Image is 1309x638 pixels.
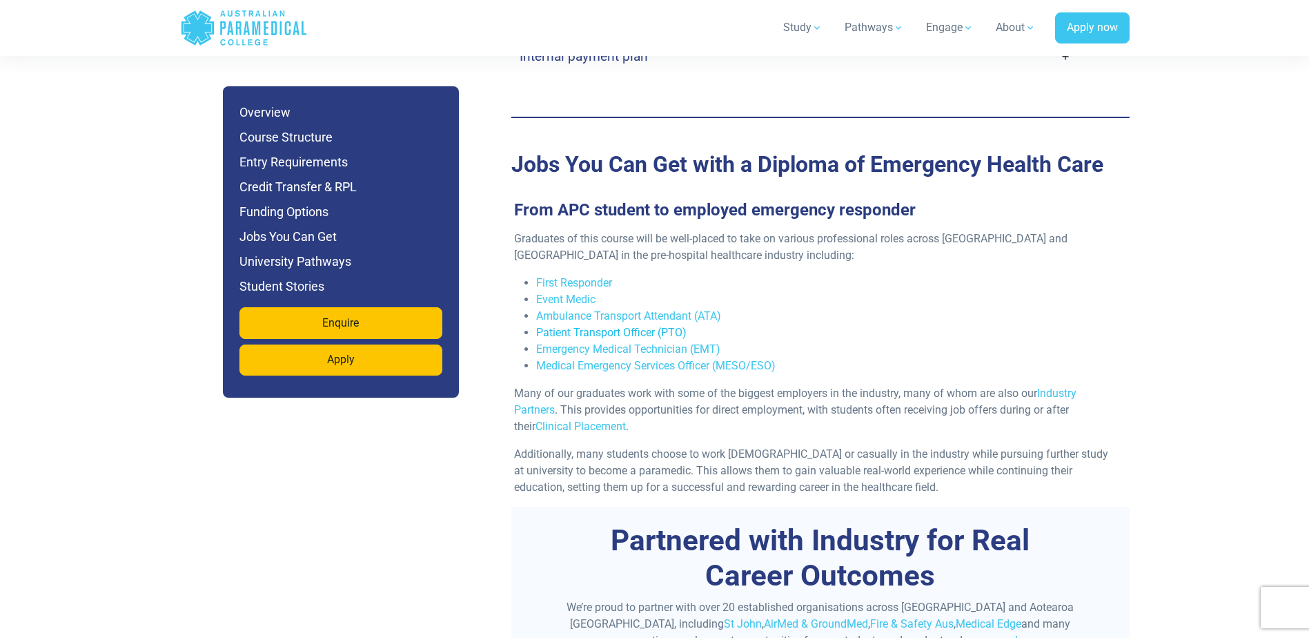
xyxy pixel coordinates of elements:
[536,309,721,322] a: Ambulance Transport Attendant (ATA)
[514,231,1116,264] p: Graduates of this course will be well-placed to take on various professional roles across [GEOGRA...
[511,151,1130,177] h2: Jobs You Can Get
[836,8,912,47] a: Pathways
[764,617,868,630] a: AirMed & GroundMed
[987,8,1044,47] a: About
[536,359,776,372] a: Medical Emergency Services Officer (MESO/ESO)
[536,276,612,289] a: First Responder
[724,617,762,630] a: St John
[520,48,648,64] h4: Internal payment plan
[1055,12,1130,44] a: Apply now
[564,523,1076,593] h3: Partnered with Industry for Real Career Outcomes
[536,293,596,306] a: Event Medic
[536,342,720,356] a: Emergency Medical Technician (EMT)
[514,446,1116,496] p: Additionally, many students choose to work [DEMOGRAPHIC_DATA] or casually in the industry while p...
[180,6,308,50] a: Australian Paramedical College
[918,8,982,47] a: Engage
[536,326,687,339] a: Patient Transport Officer (PTO)
[535,420,626,433] a: Clinical Placement
[775,8,831,47] a: Study
[870,617,954,630] a: Fire & Safety Aus
[520,40,1071,72] a: Internal payment plan
[956,617,1021,630] a: Medical Edge
[514,385,1116,435] p: Many of our graduates work with some of the biggest employers in the industry, many of whom are a...
[506,200,1124,220] h3: From APC student to employed emergency responder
